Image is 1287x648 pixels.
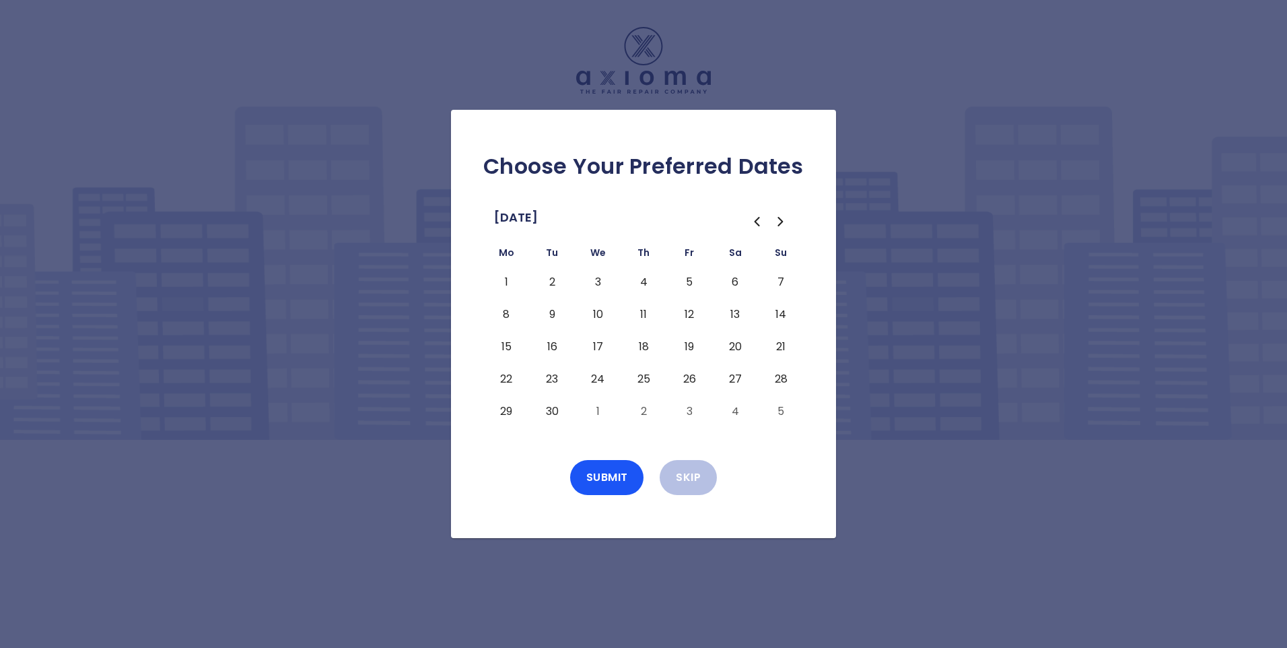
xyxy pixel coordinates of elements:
[586,271,610,293] button: Wednesday, September 3rd, 2025
[575,245,621,266] th: Wednesday
[540,271,564,293] button: Tuesday, September 2nd, 2025
[586,401,610,422] button: Wednesday, October 1st, 2025
[769,368,793,390] button: Sunday, September 28th, 2025
[621,245,666,266] th: Thursday
[723,304,747,325] button: Saturday, September 13th, 2025
[769,401,793,422] button: Sunday, October 5th, 2025
[677,368,701,390] button: Friday, September 26th, 2025
[494,207,538,228] span: [DATE]
[631,368,656,390] button: Thursday, September 25th, 2025
[677,304,701,325] button: Friday, September 12th, 2025
[769,271,793,293] button: Sunday, September 7th, 2025
[540,401,564,422] button: Tuesday, September 30th, 2025
[723,368,747,390] button: Saturday, September 27th, 2025
[586,336,610,358] button: Wednesday, September 17th, 2025
[540,304,564,325] button: Tuesday, September 9th, 2025
[494,336,518,358] button: Monday, September 15th, 2025
[529,245,575,266] th: Tuesday
[540,336,564,358] button: Tuesday, September 16th, 2025
[769,304,793,325] button: Sunday, September 14th, 2025
[473,153,814,180] h2: Choose Your Preferred Dates
[494,304,518,325] button: Monday, September 8th, 2025
[570,460,644,495] button: Submit
[576,27,711,94] img: Logo
[712,245,758,266] th: Saturday
[483,245,529,266] th: Monday
[494,271,518,293] button: Monday, September 1st, 2025
[723,336,747,358] button: Saturday, September 20th, 2025
[483,245,804,428] table: September 2025
[744,209,769,234] button: Go to the Previous Month
[723,401,747,422] button: Saturday, October 4th, 2025
[586,304,610,325] button: Wednesday, September 10th, 2025
[769,209,793,234] button: Go to the Next Month
[723,271,747,293] button: Saturday, September 6th, 2025
[666,245,712,266] th: Friday
[586,368,610,390] button: Wednesday, September 24th, 2025
[631,304,656,325] button: Thursday, September 11th, 2025
[494,368,518,390] button: Monday, September 22nd, 2025
[677,271,701,293] button: Friday, September 5th, 2025
[769,336,793,358] button: Sunday, September 21st, 2025
[631,401,656,422] button: Thursday, October 2nd, 2025
[758,245,804,266] th: Sunday
[540,368,564,390] button: Tuesday, September 23rd, 2025
[494,401,518,422] button: Monday, September 29th, 2025
[631,336,656,358] button: Thursday, September 18th, 2025
[677,336,701,358] button: Friday, September 19th, 2025
[631,271,656,293] button: Thursday, September 4th, 2025
[660,460,717,495] button: Skip
[677,401,701,422] button: Friday, October 3rd, 2025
